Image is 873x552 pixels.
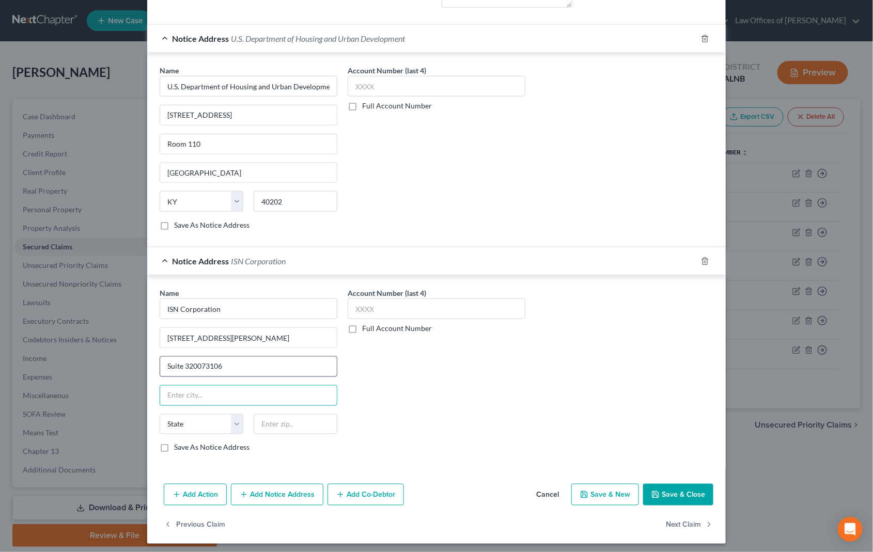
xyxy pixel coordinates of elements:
[643,484,713,506] button: Save & Close
[231,484,323,506] button: Add Notice Address
[160,134,337,154] input: Apt, Suite, etc...
[164,514,225,535] button: Previous Claim
[571,484,639,506] button: Save & New
[348,65,426,76] label: Account Number (last 4)
[254,414,337,435] input: Enter zip..
[348,76,525,97] input: XXXX
[160,298,337,319] input: Search by name...
[231,34,405,43] span: U.S. Department of Housing and Urban Development
[666,514,713,535] button: Next Claim
[348,298,525,319] input: XXXX
[231,256,286,266] span: ISN Corporation
[254,191,337,212] input: Enter zip..
[160,328,337,348] input: Enter address...
[362,323,432,334] label: Full Account Number
[174,220,250,230] label: Save As Notice Address
[164,484,227,506] button: Add Action
[838,517,863,542] div: Open Intercom Messenger
[160,289,179,297] span: Name
[160,357,337,376] input: Apt, Suite, etc...
[160,76,337,97] input: Search by name...
[160,386,337,405] input: Enter city...
[174,443,250,453] label: Save As Notice Address
[348,288,426,298] label: Account Number (last 4)
[328,484,404,506] button: Add Co-Debtor
[528,485,567,506] button: Cancel
[362,101,432,111] label: Full Account Number
[160,163,337,183] input: Enter city...
[160,105,337,125] input: Enter address...
[172,34,229,43] span: Notice Address
[172,256,229,266] span: Notice Address
[160,66,179,75] span: Name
